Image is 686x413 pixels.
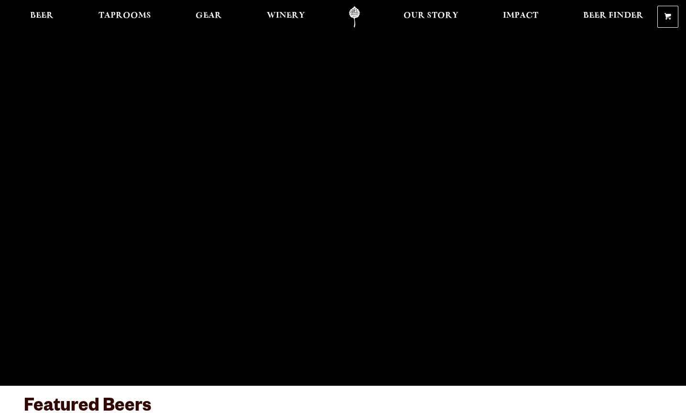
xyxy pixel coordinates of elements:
[397,6,465,28] a: Our Story
[196,12,222,20] span: Gear
[189,6,228,28] a: Gear
[503,12,538,20] span: Impact
[24,6,60,28] a: Beer
[577,6,650,28] a: Beer Finder
[98,12,151,20] span: Taprooms
[92,6,157,28] a: Taprooms
[403,12,458,20] span: Our Story
[497,6,544,28] a: Impact
[261,6,311,28] a: Winery
[583,12,643,20] span: Beer Finder
[30,12,54,20] span: Beer
[267,12,305,20] span: Winery
[337,6,372,28] a: Odell Home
